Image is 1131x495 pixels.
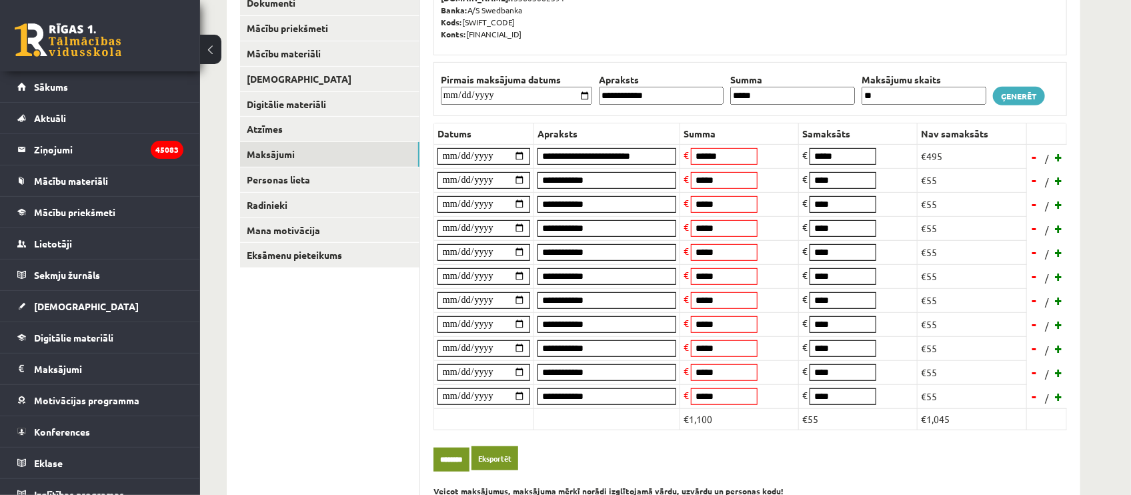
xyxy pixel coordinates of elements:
[34,112,66,124] span: Aktuāli
[918,384,1027,408] td: €55
[802,389,808,401] span: €
[1052,218,1066,238] a: +
[918,216,1027,240] td: €55
[34,332,113,344] span: Digitālie materiāli
[596,73,727,87] th: Apraksts
[1052,194,1066,214] a: +
[434,123,534,144] th: Datums
[240,117,419,141] a: Atzīmes
[240,142,419,167] a: Maksājumi
[1052,338,1066,358] a: +
[918,240,1027,264] td: €55
[802,197,808,209] span: €
[1044,175,1050,189] span: /
[684,317,689,329] span: €
[802,341,808,353] span: €
[918,264,1027,288] td: €55
[1052,147,1066,167] a: +
[17,385,183,416] a: Motivācijas programma
[34,269,100,281] span: Sekmju žurnāls
[1044,271,1050,285] span: /
[1028,386,1042,406] a: -
[17,291,183,322] a: [DEMOGRAPHIC_DATA]
[680,408,799,430] td: €1,100
[993,87,1045,105] a: Ģenerēt
[1028,242,1042,262] a: -
[240,16,419,41] a: Mācību priekšmeti
[1044,391,1050,405] span: /
[1028,147,1042,167] a: -
[684,173,689,185] span: €
[799,408,918,430] td: €55
[918,360,1027,384] td: €55
[240,41,419,66] a: Mācību materiāli
[1044,151,1050,165] span: /
[1044,223,1050,237] span: /
[240,67,419,91] a: [DEMOGRAPHIC_DATA]
[1052,386,1066,406] a: +
[1044,199,1050,213] span: /
[684,149,689,161] span: €
[918,312,1027,336] td: €55
[684,221,689,233] span: €
[684,197,689,209] span: €
[684,341,689,353] span: €
[1052,242,1066,262] a: +
[680,123,799,144] th: Summa
[918,168,1027,192] td: €55
[34,426,90,438] span: Konferences
[1052,290,1066,310] a: +
[1028,290,1042,310] a: -
[17,71,183,102] a: Sākums
[34,134,183,165] legend: Ziņojumi
[151,141,183,159] i: 45083
[1044,367,1050,381] span: /
[17,228,183,259] a: Lietotāji
[1052,362,1066,382] a: +
[441,5,467,15] b: Banka:
[471,446,518,471] a: Eksportēt
[34,300,139,312] span: [DEMOGRAPHIC_DATA]
[240,243,419,268] a: Eksāmenu pieteikums
[918,408,1027,430] td: €1,045
[1028,362,1042,382] a: -
[34,175,108,187] span: Mācību materiāli
[802,293,808,305] span: €
[17,103,183,133] a: Aktuāli
[799,123,918,144] th: Samaksāts
[918,144,1027,168] td: €495
[684,269,689,281] span: €
[240,193,419,217] a: Radinieki
[802,269,808,281] span: €
[34,206,115,218] span: Mācību priekšmeti
[1028,170,1042,190] a: -
[534,123,680,144] th: Apraksts
[802,317,808,329] span: €
[684,293,689,305] span: €
[1028,338,1042,358] a: -
[802,365,808,377] span: €
[1044,319,1050,333] span: /
[1044,247,1050,261] span: /
[34,457,63,469] span: Eklase
[17,260,183,290] a: Sekmju žurnāls
[17,197,183,227] a: Mācību priekšmeti
[34,394,139,406] span: Motivācijas programma
[684,365,689,377] span: €
[802,245,808,257] span: €
[1052,170,1066,190] a: +
[17,165,183,196] a: Mācību materiāli
[684,389,689,401] span: €
[1044,343,1050,357] span: /
[1028,266,1042,286] a: -
[17,416,183,447] a: Konferences
[684,245,689,257] span: €
[240,167,419,192] a: Personas lieta
[727,73,858,87] th: Summa
[34,237,72,250] span: Lietotāji
[17,134,183,165] a: Ziņojumi45083
[1028,194,1042,214] a: -
[918,123,1027,144] th: Nav samaksāts
[918,192,1027,216] td: €55
[918,336,1027,360] td: €55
